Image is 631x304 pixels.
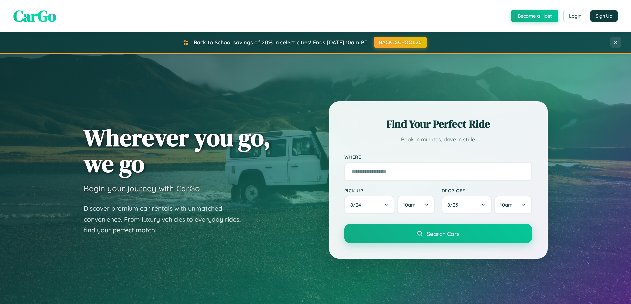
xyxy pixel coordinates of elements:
span: Back to School savings of 20% in select cities! Ends [DATE] 10am PT. [194,39,369,46]
span: 10am [403,202,416,208]
button: 8/24 [344,196,395,214]
button: Sign Up [590,10,618,22]
label: Where [344,154,532,160]
button: Become a Host [511,10,558,22]
p: Book in minutes, drive in style [344,135,532,144]
span: Search Cars [427,230,459,237]
h2: Find Your Perfect Ride [344,117,532,131]
button: Login [563,10,587,22]
h1: Wherever you go, we go [84,124,271,177]
h3: Begin your journey with CarGo [84,183,200,193]
p: Discover premium car rentals with unmatched convenience. From luxury vehicles to everyday rides, ... [84,203,249,236]
button: 10am [397,196,435,214]
span: 8 / 24 [350,202,364,208]
label: Pick-up [344,188,435,193]
span: 10am [500,202,513,208]
span: 8 / 25 [447,202,461,208]
button: BACK2SCHOOL20 [374,37,427,48]
span: CarGo [13,5,56,27]
button: 8/25 [442,196,492,214]
button: Search Cars [344,224,532,243]
button: 10am [494,196,532,214]
label: Drop-off [442,188,532,193]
